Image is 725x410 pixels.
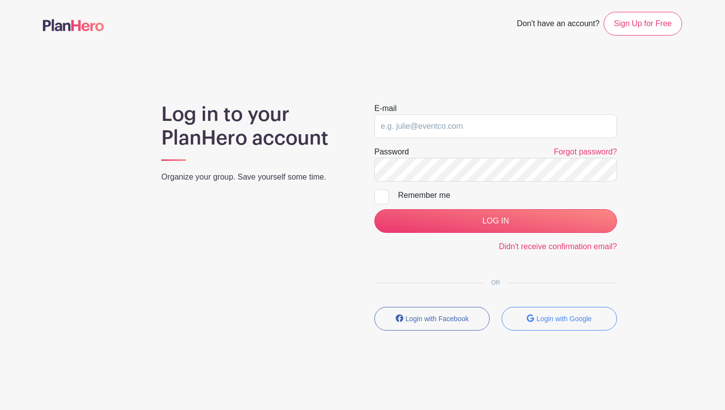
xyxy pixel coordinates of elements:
[374,114,617,138] input: e.g. julie@eventco.com
[374,209,617,233] input: LOG IN
[374,307,490,331] button: Login with Facebook
[405,315,469,323] small: Login with Facebook
[502,307,617,331] button: Login with Google
[604,12,682,36] a: Sign Up for Free
[374,146,409,158] label: Password
[554,148,617,156] a: Forgot password?
[483,279,508,286] span: OR
[161,103,351,150] h1: Log in to your PlanHero account
[43,19,104,31] img: logo-507f7623f17ff9eddc593b1ce0a138ce2505c220e1c5a4e2b4648c50719b7d32.svg
[517,14,600,36] span: Don't have an account?
[499,242,617,251] a: Didn't receive confirmation email?
[161,171,351,183] p: Organize your group. Save yourself some time.
[398,189,617,201] div: Remember me
[537,315,592,323] small: Login with Google
[374,103,397,114] label: E-mail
